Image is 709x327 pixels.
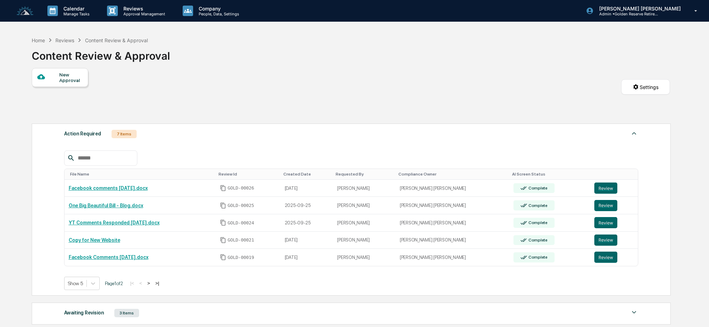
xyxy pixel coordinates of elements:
td: [DATE] [281,232,333,249]
div: Toggle SortBy [512,172,587,177]
a: Review [594,235,634,246]
a: Copy for New Website [69,237,120,243]
a: Facebook Comments [DATE].docx [69,254,148,260]
img: logo [17,6,33,16]
a: Review [594,200,634,211]
div: Content Review & Approval [32,44,170,62]
span: Copy Id [220,220,226,226]
button: Review [594,183,617,194]
div: Toggle SortBy [398,172,506,177]
div: Complete [527,255,548,260]
button: < [137,280,144,286]
p: Admin • Golden Reserve Retirement [594,12,658,16]
p: [PERSON_NAME] [PERSON_NAME] [594,6,684,12]
button: Review [594,252,617,263]
button: > [145,280,152,286]
td: [DATE] [281,180,333,197]
div: Toggle SortBy [70,172,213,177]
span: GOLD-00025 [228,203,254,208]
td: [PERSON_NAME] [PERSON_NAME] [396,214,509,232]
td: [PERSON_NAME] [333,249,395,266]
div: Action Required [64,129,101,138]
div: Toggle SortBy [336,172,392,177]
button: Review [594,235,617,246]
div: 7 Items [112,130,137,138]
span: GOLD-00026 [228,185,254,191]
p: Calendar [58,6,93,12]
td: [PERSON_NAME] [PERSON_NAME] [396,180,509,197]
span: GOLD-00019 [228,255,254,260]
p: Approval Management [118,12,169,16]
td: [PERSON_NAME] [PERSON_NAME] [396,197,509,214]
td: [DATE] [281,249,333,266]
button: Review [594,200,617,211]
td: [PERSON_NAME] [333,180,395,197]
div: Complete [527,220,548,225]
span: Copy Id [220,202,226,209]
td: [PERSON_NAME] [PERSON_NAME] [396,232,509,249]
span: Copy Id [220,237,226,243]
div: 3 Items [114,309,139,317]
div: Complete [527,238,548,243]
a: Review [594,252,634,263]
p: People, Data, Settings [193,12,243,16]
td: [PERSON_NAME] [333,232,395,249]
div: Awaiting Revision [64,308,104,317]
a: Review [594,183,634,194]
td: [PERSON_NAME] [333,197,395,214]
img: caret [630,129,638,138]
a: One Big Beautiful Bill - Blog.docx [69,203,143,208]
p: Company [193,6,243,12]
div: Reviews [55,37,74,43]
div: Complete [527,186,548,191]
span: GOLD-00021 [228,237,254,243]
td: 2025-09-25 [281,214,333,232]
td: [PERSON_NAME] [333,214,395,232]
div: Complete [527,203,548,208]
span: GOLD-00024 [228,220,254,226]
button: Review [594,217,617,228]
a: Facebook comments [DATE].docx [69,185,148,191]
button: |< [128,280,136,286]
div: Toggle SortBy [219,172,278,177]
button: >| [153,280,161,286]
div: Toggle SortBy [283,172,330,177]
p: Manage Tasks [58,12,93,16]
span: Page 1 of 2 [105,281,123,286]
button: Settings [621,79,670,95]
img: caret [630,308,638,317]
span: Copy Id [220,185,226,191]
span: Copy Id [220,254,226,260]
p: Reviews [118,6,169,12]
a: Review [594,217,634,228]
td: 2025-09-25 [281,197,333,214]
a: YT Comments Responded [DATE].docx [69,220,160,225]
div: Content Review & Approval [85,37,148,43]
div: Home [32,37,45,43]
div: New Approval [59,72,83,83]
div: Toggle SortBy [596,172,635,177]
td: [PERSON_NAME] [PERSON_NAME] [396,249,509,266]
